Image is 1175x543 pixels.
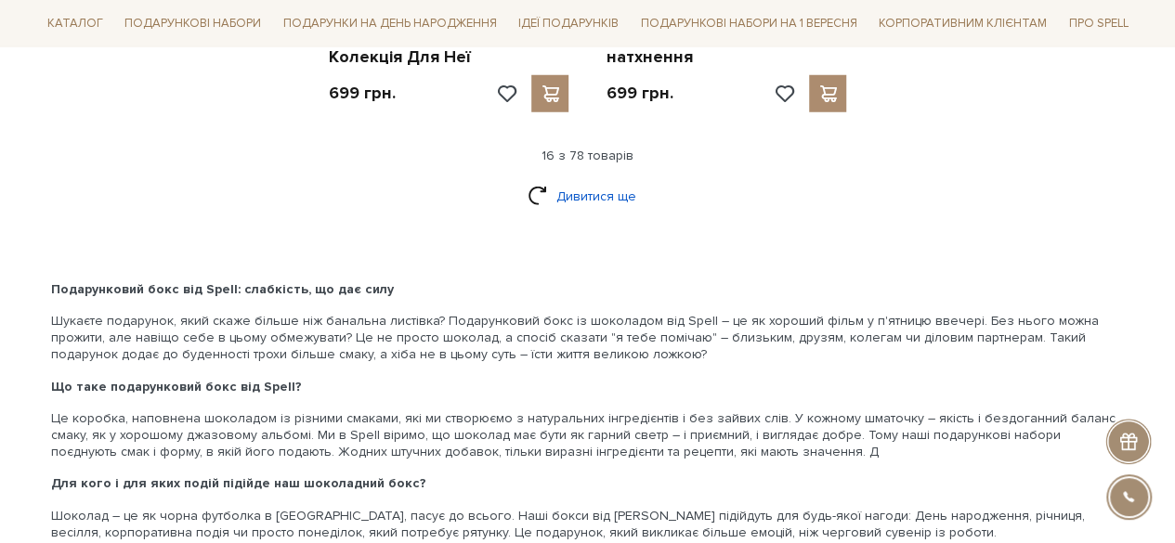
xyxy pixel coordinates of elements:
[51,379,302,394] b: Що таке подарунковий бокс від Spell?
[871,7,1054,39] a: Корпоративним клієнтам
[51,410,1125,461] p: Це коробка, наповнена шоколадом із різними смаками, які ми створюємо з натуральних інгредієнтів і...
[51,313,1125,364] p: Шукаєте подарунок, який скаже більше ніж банальна листівка? Подарунковий бокс із шоколадом від Sp...
[329,83,396,104] p: 699 грн.
[51,508,1125,541] p: Шоколад – це як чорна футболка в [GEOGRAPHIC_DATA], пасує до всього. Наші бокси від [PERSON_NAME]...
[633,7,865,39] a: Подарункові набори на 1 Вересня
[511,9,626,38] a: Ідеї подарунків
[276,9,504,38] a: Подарунки на День народження
[40,9,111,38] a: Каталог
[33,148,1143,164] div: 16 з 78 товарів
[51,475,426,491] b: Для кого і для яких подій підійде наш шоколадний бокс?
[1062,9,1136,38] a: Про Spell
[528,180,648,213] a: Дивитися ще
[606,83,672,104] p: 699 грн.
[117,9,268,38] a: Подарункові набори
[51,281,394,297] b: Подарунковий бокс від Spell: слабкість, що дає силу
